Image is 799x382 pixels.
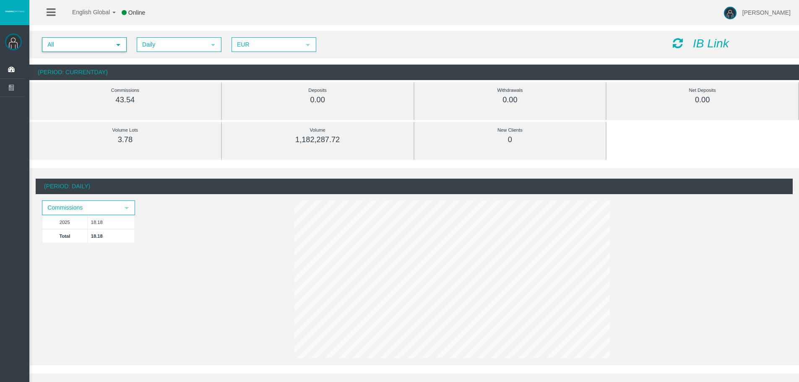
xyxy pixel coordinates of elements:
[48,125,202,135] div: Volume Lots
[123,205,130,211] span: select
[128,9,145,16] span: Online
[625,86,779,95] div: Net Deposits
[48,95,202,105] div: 43.54
[433,95,587,105] div: 0.00
[241,135,395,145] div: 1,182,287.72
[210,42,216,48] span: select
[433,86,587,95] div: Withdrawals
[138,38,206,51] span: Daily
[724,7,737,19] img: user-image
[742,9,791,16] span: [PERSON_NAME]
[433,135,587,145] div: 0
[305,42,311,48] span: select
[87,215,134,229] td: 18.18
[48,86,202,95] div: Commissions
[241,86,395,95] div: Deposits
[42,229,88,243] td: Total
[36,179,793,194] div: (Period: Daily)
[61,9,110,16] span: English Global
[433,125,587,135] div: New Clients
[693,37,729,50] i: IB Link
[87,229,134,243] td: 18.18
[673,37,683,49] i: Reload Dashboard
[625,95,779,105] div: 0.00
[241,95,395,105] div: 0.00
[4,10,25,13] img: logo.svg
[43,38,111,51] span: All
[115,42,122,48] span: select
[43,201,119,214] span: Commissions
[241,125,395,135] div: Volume
[42,215,88,229] td: 2025
[29,65,799,80] div: (Period: CurrentDay)
[48,135,202,145] div: 3.78
[232,38,300,51] span: EUR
